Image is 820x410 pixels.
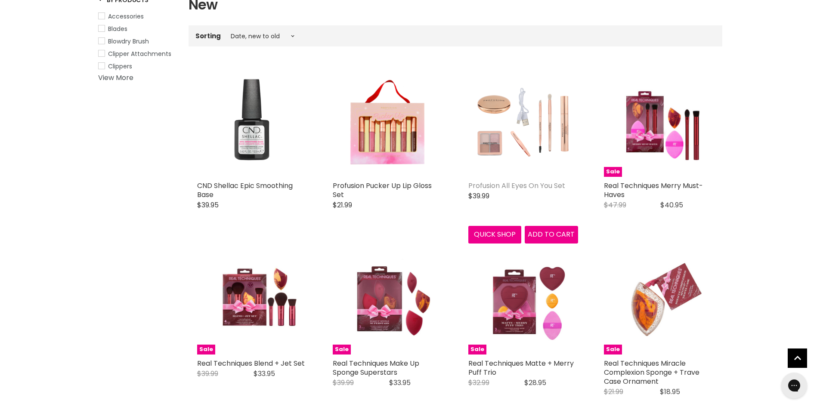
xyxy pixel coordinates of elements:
[468,67,578,177] a: Profusion All Eyes On You Set Profusion All Eyes On You Set
[604,245,714,355] a: Real Techniques Miracle Complexion Sponge + Trave Case Ornament Sale
[333,378,354,388] span: $39.99
[197,181,293,200] a: CND Shellac Epic Smoothing Base
[108,62,132,71] span: Clippers
[333,181,432,200] a: Profusion Pucker Up Lip Gloss Set
[333,67,442,177] a: Profusion Pucker Up Lip Gloss Set Profusion Pucker Up Lip Gloss Set
[525,226,578,243] button: Add to cart
[197,345,215,355] span: Sale
[604,67,713,177] img: Real Techniques Merry Must-Haves
[604,345,622,355] span: Sale
[197,67,307,177] img: CND Shellac Epic Smoothing Base
[468,345,486,355] span: Sale
[108,37,149,46] span: Blowdry Brush
[333,358,419,377] a: Real Techniques Make Up Sponge Superstars
[254,369,275,379] span: $33.95
[660,387,680,397] span: $18.95
[197,245,307,355] a: Real Techniques Blend + Jet Set Sale
[468,378,489,388] span: $32.99
[660,200,683,210] span: $40.95
[604,245,713,355] img: Real Techniques Miracle Complexion Sponge + Trave Case Ornament
[389,378,411,388] span: $33.95
[604,67,714,177] a: Real Techniques Merry Must-Haves Sale
[333,245,442,355] img: Real Techniques Make Up Sponge Superstars
[333,245,442,355] a: Real Techniques Make Up Sponge Superstars Sale
[777,370,811,401] iframe: Gorgias live chat messenger
[197,369,218,379] span: $39.99
[197,245,306,355] img: Real Techniques Blend + Jet Set
[604,167,622,177] span: Sale
[604,200,626,210] span: $47.99
[98,12,178,21] a: Accessories
[604,358,699,386] a: Real Techniques Miracle Complexion Sponge + Trave Case Ornament
[108,49,171,58] span: Clipper Attachments
[528,229,575,239] span: Add to cart
[98,73,133,83] a: View More
[197,200,219,210] span: $39.95
[108,12,144,21] span: Accessories
[468,226,522,243] button: Quick shop
[98,37,178,46] a: Blowdry Brush
[333,67,442,177] img: Profusion Pucker Up Lip Gloss Set
[108,25,127,33] span: Blades
[468,67,578,177] img: Profusion All Eyes On You Set
[604,387,623,397] span: $21.99
[468,358,574,377] a: Real Techniques Matte + Merry Puff Trio
[195,32,221,40] label: Sorting
[333,200,352,210] span: $21.99
[98,24,178,34] a: Blades
[333,345,351,355] span: Sale
[197,358,305,368] a: Real Techniques Blend + Jet Set
[98,49,178,59] a: Clipper Attachments
[468,191,489,201] span: $39.99
[98,62,178,71] a: Clippers
[604,181,703,200] a: Real Techniques Merry Must-Haves
[468,245,577,355] img: Real Techniques Matte + Merry Puff Trio
[468,245,578,355] a: Real Techniques Matte + Merry Puff Trio Sale
[468,181,565,191] a: Profusion All Eyes On You Set
[524,378,546,388] span: $28.95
